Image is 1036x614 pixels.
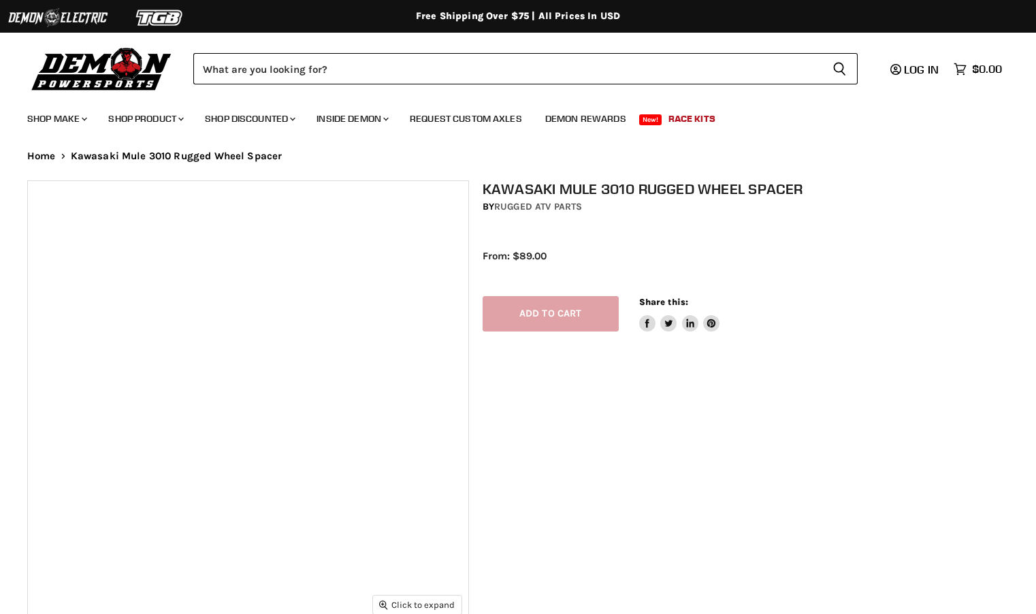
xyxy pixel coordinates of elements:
[904,63,939,76] span: Log in
[639,296,720,332] aside: Share this:
[947,59,1009,79] a: $0.00
[195,105,304,133] a: Shop Discounted
[71,150,282,162] span: Kawasaki Mule 3010 Rugged Wheel Spacer
[98,105,192,133] a: Shop Product
[7,5,109,31] img: Demon Electric Logo 2
[400,105,532,133] a: Request Custom Axles
[494,201,582,212] a: Rugged ATV Parts
[639,114,662,125] span: New!
[17,105,95,133] a: Shop Make
[27,44,176,93] img: Demon Powersports
[306,105,397,133] a: Inside Demon
[193,53,858,84] form: Product
[17,99,999,133] ul: Main menu
[483,250,547,262] span: From: $89.00
[483,199,1022,214] div: by
[639,297,688,307] span: Share this:
[658,105,726,133] a: Race Kits
[193,53,822,84] input: Search
[884,63,947,76] a: Log in
[109,5,211,31] img: TGB Logo 2
[483,180,1022,197] h1: Kawasaki Mule 3010 Rugged Wheel Spacer
[27,150,56,162] a: Home
[972,63,1002,76] span: $0.00
[535,105,636,133] a: Demon Rewards
[373,596,462,614] button: Click to expand
[379,600,455,610] span: Click to expand
[822,53,858,84] button: Search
